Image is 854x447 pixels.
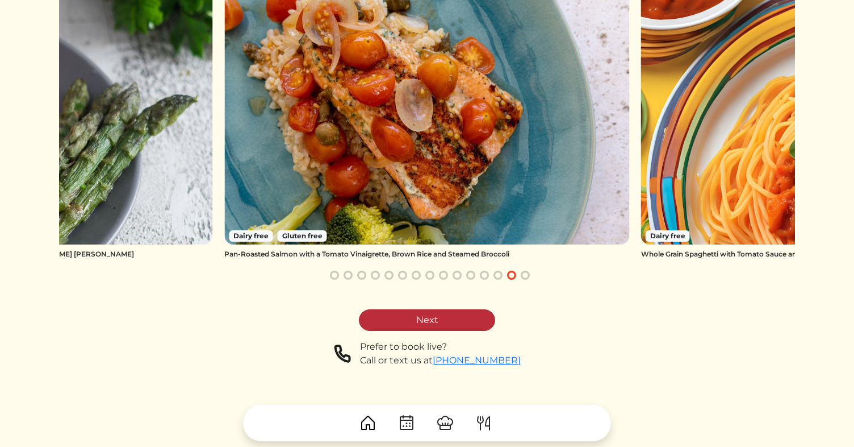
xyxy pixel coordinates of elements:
[475,414,493,432] img: ForkKnife-55491504ffdb50bab0c1e09e7649658475375261d09fd45db06cec23bce548bf.svg
[229,230,273,242] span: Dairy free
[359,309,495,331] a: Next
[334,340,351,367] img: phone-a8f1853615f4955a6c6381654e1c0f7430ed919b147d78756318837811cda3a7.svg
[397,414,416,432] img: CalendarDots-5bcf9d9080389f2a281d69619e1c85352834be518fbc73d9501aef674afc0d57.svg
[433,355,521,366] a: [PHONE_NUMBER]
[360,340,521,354] div: Prefer to book live?
[436,414,454,432] img: ChefHat-a374fb509e4f37eb0702ca99f5f64f3b6956810f32a249b33092029f8484b388.svg
[646,230,690,242] span: Dairy free
[278,230,327,242] span: Gluten free
[359,414,377,432] img: House-9bf13187bcbb5817f509fe5e7408150f90897510c4275e13d0d5fca38e0b5951.svg
[360,354,521,367] div: Call or text us at
[224,249,629,259] div: Pan-Roasted Salmon with a Tomato Vinaigrette, Brown Rice and Steamed Broccoli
